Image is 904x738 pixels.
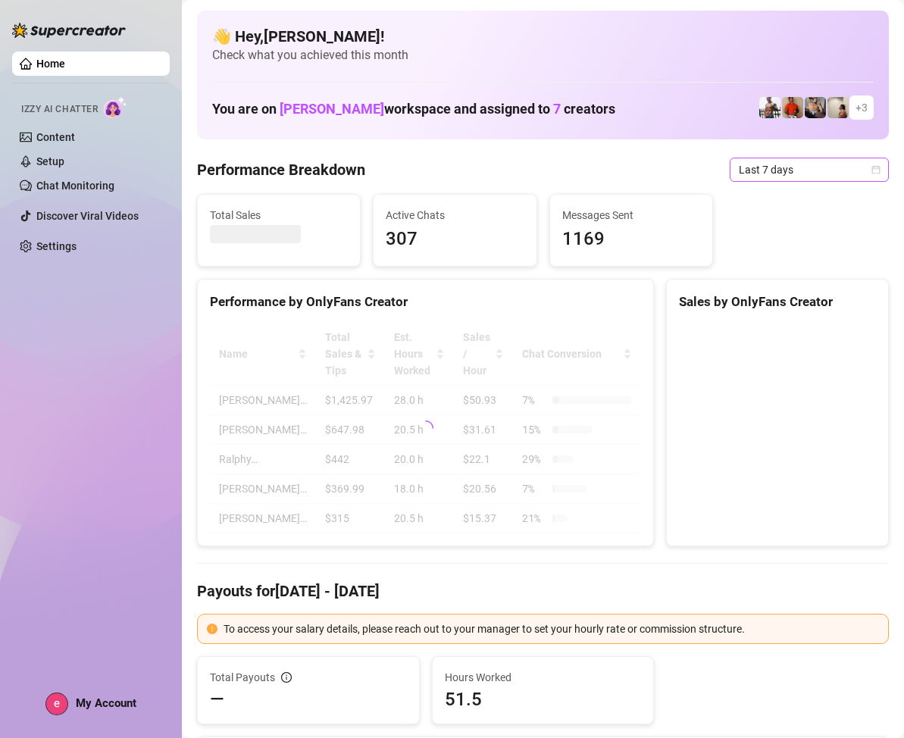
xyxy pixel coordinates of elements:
[280,101,384,117] span: [PERSON_NAME]
[21,102,98,117] span: Izzy AI Chatter
[36,180,114,192] a: Chat Monitoring
[562,225,700,254] span: 1169
[417,419,435,437] span: loading
[36,210,139,222] a: Discover Viral Videos
[805,97,826,118] img: George
[207,624,217,634] span: exclamation-circle
[827,97,849,118] img: Ralphy
[386,225,524,254] span: 307
[445,669,642,686] span: Hours Worked
[76,696,136,710] span: My Account
[197,159,365,180] h4: Performance Breakdown
[212,26,874,47] h4: 👋 Hey, [PERSON_NAME] !
[759,97,780,118] img: JUSTIN
[553,101,561,117] span: 7
[782,97,803,118] img: Justin
[871,165,881,174] span: calendar
[386,207,524,224] span: Active Chats
[210,207,348,224] span: Total Sales
[856,99,868,116] span: + 3
[679,292,876,312] div: Sales by OnlyFans Creator
[739,158,880,181] span: Last 7 days
[36,131,75,143] a: Content
[197,580,889,602] h4: Payouts for [DATE] - [DATE]
[104,96,127,118] img: AI Chatter
[36,155,64,167] a: Setup
[562,207,700,224] span: Messages Sent
[46,693,67,715] img: ACg8ocJ1aT3vd9a1VRevLzKl5W3CfB50XRR1MvL_YIMJhp_8gVGYCQ=s96-c
[210,292,641,312] div: Performance by OnlyFans Creator
[36,240,77,252] a: Settings
[36,58,65,70] a: Home
[12,23,126,38] img: logo-BBDzfeDw.svg
[445,687,642,711] span: 51.5
[210,669,275,686] span: Total Payouts
[281,672,292,683] span: info-circle
[212,47,874,64] span: Check what you achieved this month
[210,687,224,711] span: —
[224,621,879,637] div: To access your salary details, please reach out to your manager to set your hourly rate or commis...
[212,101,615,117] h1: You are on workspace and assigned to creators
